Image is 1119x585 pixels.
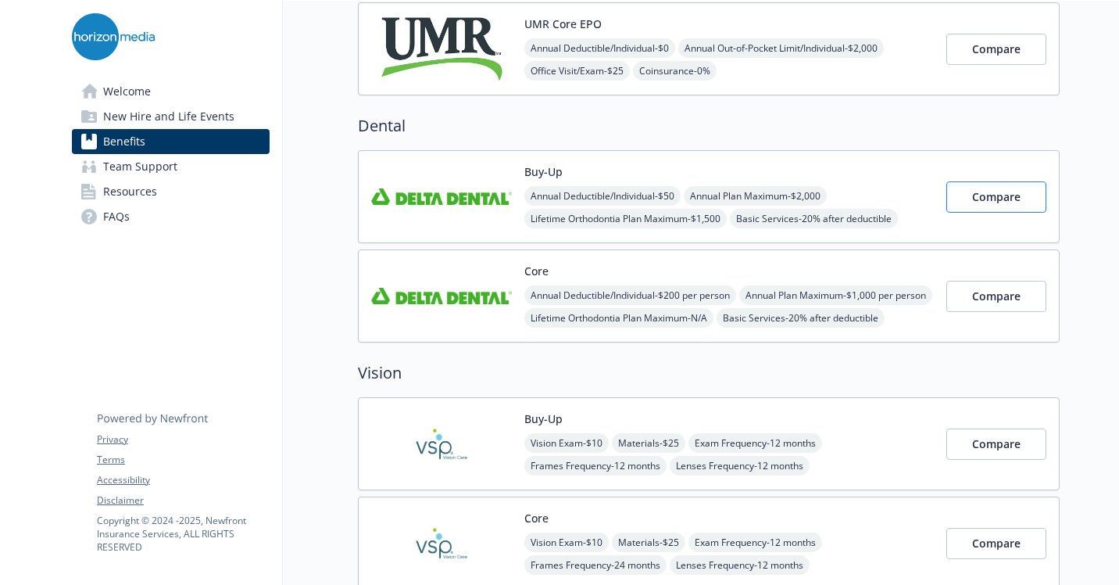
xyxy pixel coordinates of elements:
[524,433,609,453] span: Vision Exam - $10
[72,129,270,154] a: Benefits
[688,533,822,552] span: Exam Frequency - 12 months
[612,533,685,552] span: Materials - $25
[72,104,270,129] a: New Hire and Life Events
[72,204,270,229] a: FAQs
[524,533,609,552] span: Vision Exam - $10
[684,186,827,206] span: Annual Plan Maximum - $2,000
[103,104,234,129] span: New Hire and Life Events
[524,61,630,81] span: Office Visit/Exam - $25
[103,204,130,229] span: FAQs
[103,129,145,154] span: Benefits
[103,154,177,179] span: Team Support
[946,281,1046,312] button: Compare
[972,536,1021,551] span: Compare
[97,514,269,554] p: Copyright © 2024 - 2025 , Newfront Insurance Services, ALL RIGHTS RESERVED
[524,555,667,575] span: Frames Frequency - 24 months
[678,38,884,58] span: Annual Out-of-Pocket Limit/Individual - $2,000
[103,179,157,204] span: Resources
[972,189,1021,204] span: Compare
[524,411,563,427] button: Buy-Up
[358,114,1060,138] h2: Dental
[633,61,717,81] span: Coinsurance - 0%
[524,285,736,305] span: Annual Deductible/Individual - $200 per person
[946,528,1046,559] button: Compare
[739,285,932,305] span: Annual Plan Maximum - $1,000 per person
[371,163,512,230] img: Delta Dental Insurance Company carrier logo
[97,453,269,467] a: Terms
[72,179,270,204] a: Resources
[670,555,810,575] span: Lenses Frequency - 12 months
[97,432,269,447] a: Privacy
[524,16,602,32] button: UMR Core EPO
[371,263,512,329] img: Delta Dental Insurance Company carrier logo
[946,429,1046,460] button: Compare
[688,433,822,453] span: Exam Frequency - 12 months
[524,308,713,328] span: Lifetime Orthodontia Plan Maximum - N/A
[371,411,512,477] img: Vision Service Plan carrier logo
[72,79,270,104] a: Welcome
[97,473,269,487] a: Accessibility
[717,308,885,328] span: Basic Services - 20% after deductible
[972,436,1021,451] span: Compare
[972,289,1021,303] span: Compare
[946,181,1046,213] button: Compare
[524,263,549,279] button: Core
[103,79,151,104] span: Welcome
[371,16,512,82] img: UMR carrier logo
[670,456,810,476] span: Lenses Frequency - 12 months
[612,433,685,453] span: Materials - $25
[946,34,1046,65] button: Compare
[97,493,269,508] a: Disclaimer
[524,38,675,58] span: Annual Deductible/Individual - $0
[358,361,1060,385] h2: Vision
[524,209,727,228] span: Lifetime Orthodontia Plan Maximum - $1,500
[524,456,667,476] span: Frames Frequency - 12 months
[730,209,898,228] span: Basic Services - 20% after deductible
[524,510,549,526] button: Core
[72,154,270,179] a: Team Support
[524,186,681,206] span: Annual Deductible/Individual - $50
[972,41,1021,56] span: Compare
[524,163,563,180] button: Buy-Up
[371,510,512,576] img: Vision Service Plan carrier logo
